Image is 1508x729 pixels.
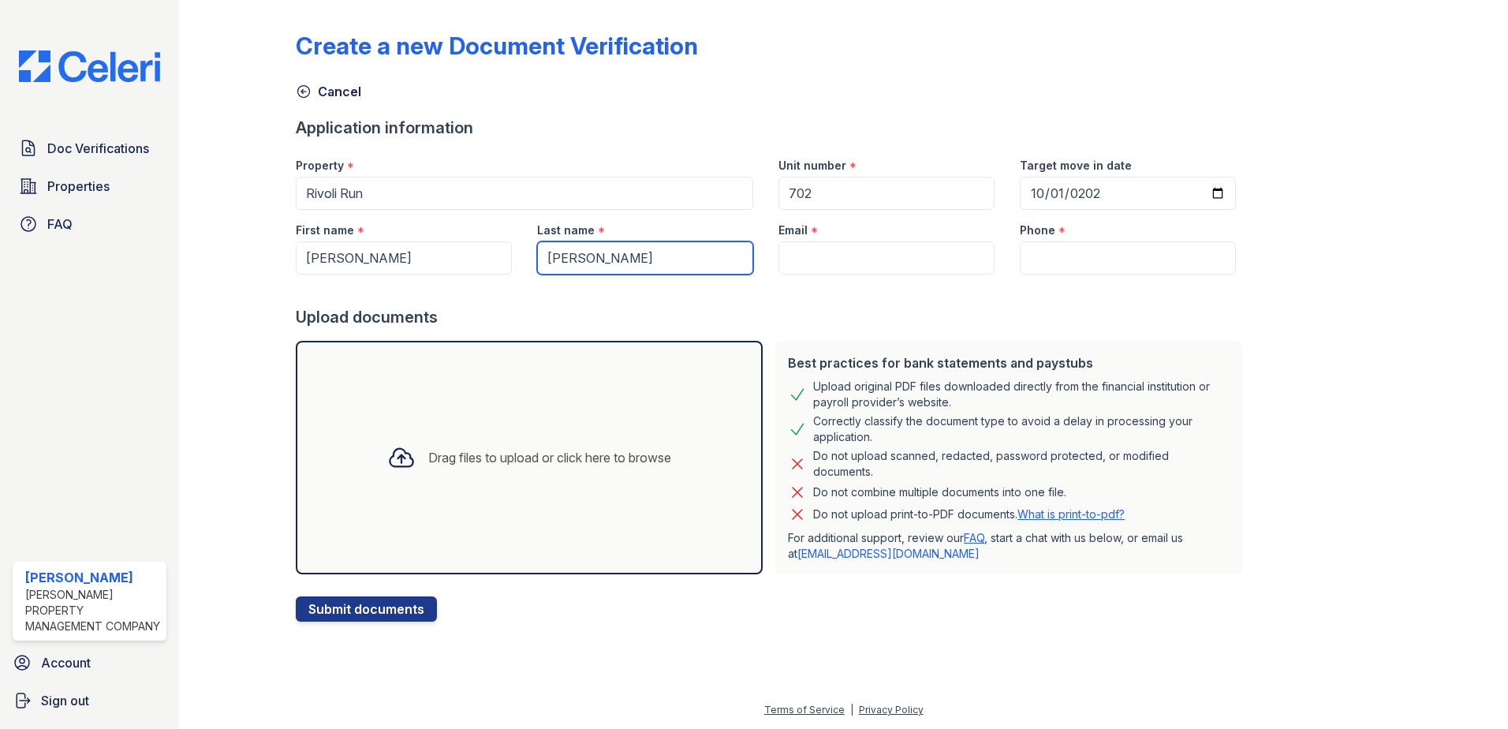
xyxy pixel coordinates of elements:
button: Submit documents [296,596,437,622]
a: Privacy Policy [859,704,924,716]
div: Upload documents [296,306,1249,328]
a: FAQ [13,208,166,240]
span: Doc Verifications [47,139,149,158]
div: [PERSON_NAME] Property Management Company [25,587,160,634]
div: | [850,704,853,716]
div: Drag files to upload or click here to browse [428,448,671,467]
a: What is print-to-pdf? [1017,507,1125,521]
label: Target move in date [1020,158,1132,174]
span: FAQ [47,215,73,234]
a: Terms of Service [764,704,845,716]
div: Upload original PDF files downloaded directly from the financial institution or payroll provider’... [813,379,1230,410]
p: Do not upload print-to-PDF documents. [813,507,1125,522]
label: Unit number [778,158,846,174]
a: Account [6,647,173,679]
div: Best practices for bank statements and paystubs [788,353,1230,372]
a: [EMAIL_ADDRESS][DOMAIN_NAME] [797,547,980,560]
p: For additional support, review our , start a chat with us below, or email us at [788,530,1230,562]
label: First name [296,222,354,238]
label: Property [296,158,344,174]
div: Do not combine multiple documents into one file. [813,483,1066,502]
span: Account [41,653,91,672]
a: Properties [13,170,166,202]
a: Cancel [296,82,361,101]
label: Phone [1020,222,1055,238]
span: Sign out [41,691,89,710]
div: Correctly classify the document type to avoid a delay in processing your application. [813,413,1230,445]
div: Application information [296,117,1249,139]
span: Properties [47,177,110,196]
a: Doc Verifications [13,133,166,164]
div: [PERSON_NAME] [25,568,160,587]
div: Do not upload scanned, redacted, password protected, or modified documents. [813,448,1230,480]
a: FAQ [964,531,984,544]
div: Create a new Document Verification [296,32,698,60]
a: Sign out [6,685,173,716]
label: Last name [537,222,595,238]
img: CE_Logo_Blue-a8612792a0a2168367f1c8372b55b34899dd931a85d93a1a3d3e32e68fde9ad4.png [6,50,173,82]
label: Email [778,222,808,238]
